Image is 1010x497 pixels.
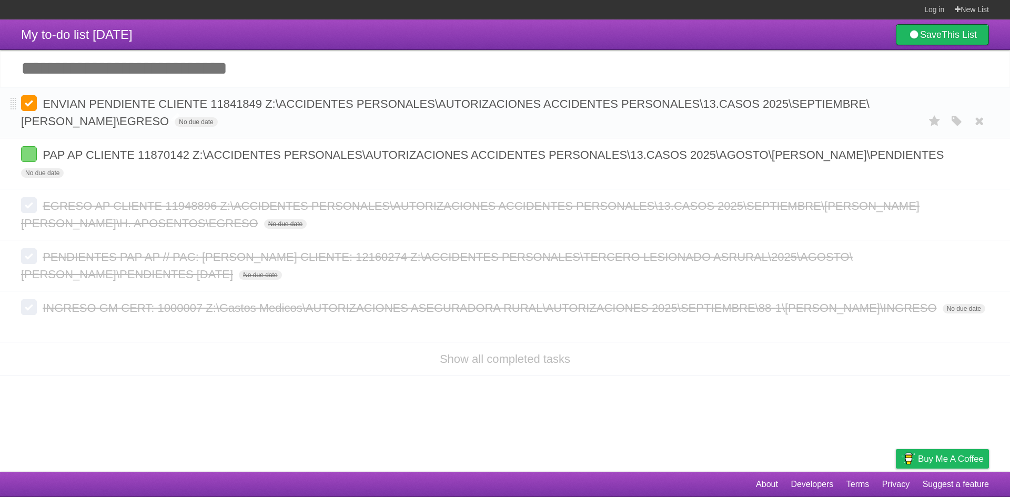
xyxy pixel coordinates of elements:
[21,168,64,178] span: No due date
[43,148,946,161] span: PAP AP CLIENTE 11870142 Z:\ACCIDENTES PERSONALES\AUTORIZACIONES ACCIDENTES PERSONALES\13.CASOS 20...
[21,27,133,42] span: My to-do list [DATE]
[175,117,217,127] span: No due date
[21,199,920,230] span: EGRESO AP CLIENTE 11948896 Z:\ACCIDENTES PERSONALES\AUTORIZACIONES ACCIDENTES PERSONALES\13.CASOS...
[896,449,989,469] a: Buy me a coffee
[21,95,37,111] label: Done
[43,301,939,315] span: INGRESO GM CERT: 1000007 Z:\Gastos Medicos\AUTORIZACIONES ASEGURADORA RURAL\AUTORIZACIONES 2025\S...
[21,299,37,315] label: Done
[440,352,570,366] a: Show all completed tasks
[943,304,985,313] span: No due date
[21,197,37,213] label: Done
[901,450,915,468] img: Buy me a coffee
[21,97,870,128] span: ENVIAN PENDIENTE CLIENTE 11841849 Z:\ACCIDENTES PERSONALES\AUTORIZACIONES ACCIDENTES PERSONALES\1...
[264,219,307,229] span: No due date
[791,474,833,494] a: Developers
[925,113,945,130] label: Star task
[846,474,870,494] a: Terms
[882,474,910,494] a: Privacy
[923,474,989,494] a: Suggest a feature
[21,146,37,162] label: Done
[942,29,977,40] b: This List
[239,270,281,280] span: No due date
[21,250,853,281] span: PENDIENTES PAP AP // PAC: [PERSON_NAME] CLIENTE: 12160274 Z:\ACCIDENTES PERSONALES\TERCERO LESION...
[756,474,778,494] a: About
[896,24,989,45] a: SaveThis List
[21,248,37,264] label: Done
[918,450,984,468] span: Buy me a coffee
